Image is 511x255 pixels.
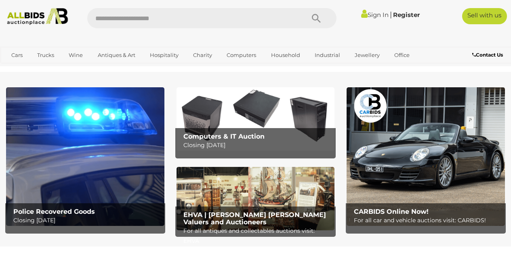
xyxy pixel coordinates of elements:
[145,48,184,62] a: Hospitality
[37,62,105,75] a: [GEOGRAPHIC_DATA]
[347,87,505,226] a: CARBIDS Online Now! CARBIDS Online Now! For all car and vehicle auctions visit: CARBIDS!
[183,133,265,140] b: Computers & IT Auction
[6,87,164,226] a: Police Recovered Goods Police Recovered Goods Closing [DATE]
[389,48,415,62] a: Office
[6,48,28,62] a: Cars
[177,167,335,230] img: EHVA | Evans Hastings Valuers and Auctioneers
[472,52,503,58] b: Contact Us
[296,8,336,28] button: Search
[177,87,335,151] a: Computers & IT Auction Computers & IT Auction Closing [DATE]
[472,51,505,59] a: Contact Us
[266,48,305,62] a: Household
[63,48,88,62] a: Wine
[309,48,345,62] a: Industrial
[462,8,507,24] a: Sell with us
[6,87,164,226] img: Police Recovered Goods
[354,215,502,225] p: For all car and vehicle auctions visit: CARBIDS!
[183,226,331,246] p: For all antiques and collectables auctions visit: EHVA
[361,11,389,19] a: Sign In
[183,211,326,226] b: EHVA | [PERSON_NAME] [PERSON_NAME] Valuers and Auctioneers
[354,208,429,215] b: CARBIDS Online Now!
[349,48,385,62] a: Jewellery
[6,62,33,75] a: Sports
[347,87,505,226] img: CARBIDS Online Now!
[13,208,95,215] b: Police Recovered Goods
[177,167,335,230] a: EHVA | Evans Hastings Valuers and Auctioneers EHVA | [PERSON_NAME] [PERSON_NAME] Valuers and Auct...
[4,8,71,25] img: Allbids.com.au
[13,215,161,225] p: Closing [DATE]
[188,48,217,62] a: Charity
[93,48,141,62] a: Antiques & Art
[393,11,420,19] a: Register
[32,48,59,62] a: Trucks
[221,48,261,62] a: Computers
[390,10,392,19] span: |
[183,140,331,150] p: Closing [DATE]
[177,87,335,151] img: Computers & IT Auction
